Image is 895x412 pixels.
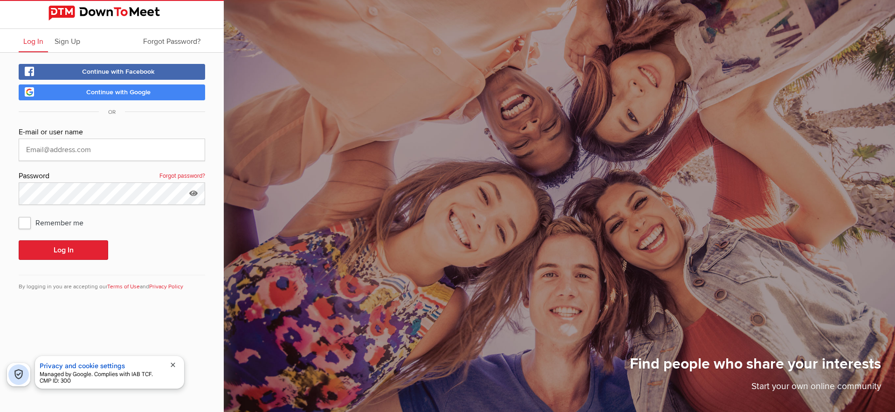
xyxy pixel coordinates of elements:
div: E-mail or user name [19,126,205,139]
a: Forgot Password? [138,29,205,52]
button: Log In [19,240,108,260]
div: By logging in you are accepting our and [19,275,205,291]
span: OR [99,109,125,116]
span: Log In [23,37,43,46]
span: Continue with Facebook [82,68,155,76]
div: Password [19,170,205,182]
a: Privacy Policy [149,283,183,290]
input: Email@address.com [19,139,205,161]
span: Remember me [19,214,93,231]
p: Start your own online community [630,380,881,398]
span: Continue with Google [86,88,151,96]
a: Forgot password? [159,170,205,182]
a: Terms of Use [107,283,140,290]
a: Continue with Google [19,84,205,100]
a: Log In [19,29,48,52]
h1: Find people who share your interests [630,355,881,380]
img: DownToMeet [48,6,175,21]
a: Continue with Facebook [19,64,205,80]
span: Sign Up [55,37,80,46]
span: Forgot Password? [143,37,200,46]
a: Sign Up [50,29,85,52]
